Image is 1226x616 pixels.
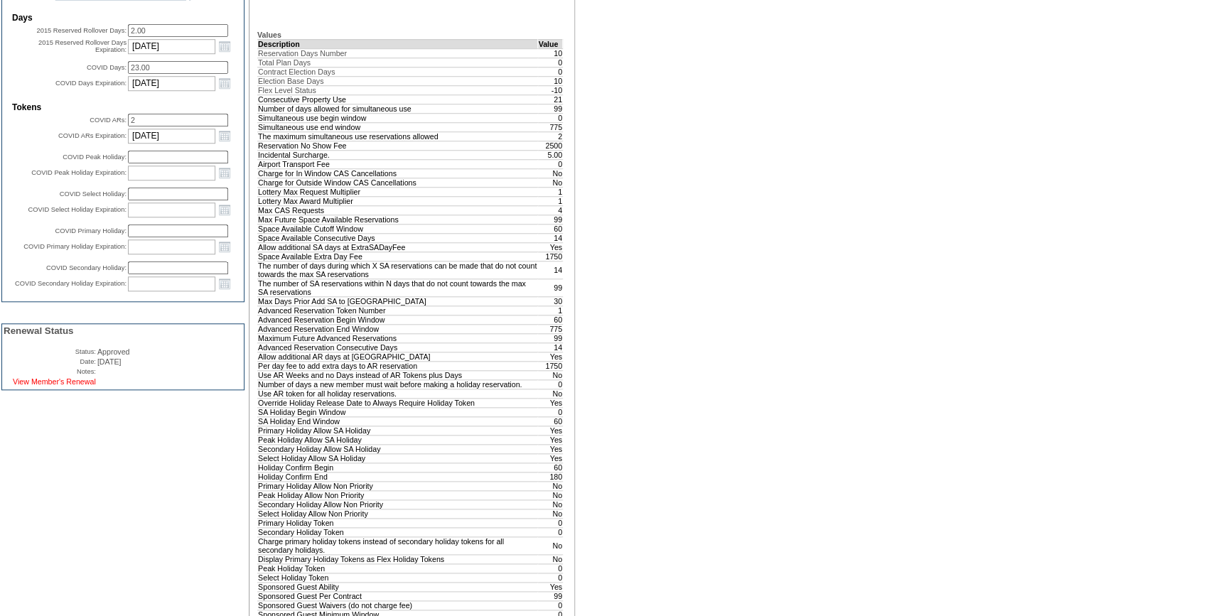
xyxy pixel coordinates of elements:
td: Space Available Extra Day Fee [258,252,538,261]
label: COVID Secondary Holiday Expiration: [15,280,127,287]
td: Use AR Weeks and no Days instead of AR Tokens plus Days [258,370,538,379]
td: Yes [538,426,563,435]
td: 0 [538,113,563,122]
td: 99 [538,333,563,342]
td: Max Days Prior Add SA to [GEOGRAPHIC_DATA] [258,296,538,306]
td: Maximum Future Advanced Reservations [258,333,538,342]
td: Reservation No Show Fee [258,141,538,150]
td: Yes [538,582,563,591]
span: Flex Level Status [258,86,316,94]
td: 0 [538,527,563,536]
td: 14 [538,261,563,279]
td: Space Available Cutoff Window [258,224,538,233]
td: SA Holiday End Window [258,416,538,426]
td: Simultaneous use begin window [258,113,538,122]
td: Max Future Space Available Reservations [258,215,538,224]
td: 4 [538,205,563,215]
td: 99 [538,215,563,224]
span: Renewal Status [4,325,74,336]
td: Lottery Max Request Multiplier [258,187,538,196]
td: Advanced Reservation Token Number [258,306,538,315]
td: 5.00 [538,150,563,159]
td: Primary Holiday Allow Non Priority [258,481,538,490]
td: The number of SA reservations within N days that do not count towards the max SA reservations [258,279,538,296]
td: Holiday Confirm End [258,472,538,481]
td: Primary Holiday Token [258,518,538,527]
td: 775 [538,122,563,131]
label: COVID ARs: [90,117,127,124]
label: COVID Primary Holiday: [55,227,127,234]
label: 2015 Reserved Rollover Days Expiration: [38,39,127,53]
td: 0 [538,67,563,76]
td: Yes [538,352,563,361]
td: Notes: [4,367,96,376]
td: 14 [538,233,563,242]
td: Use AR token for all holiday reservations. [258,389,538,398]
label: COVID ARs Expiration: [58,132,127,139]
td: 99 [538,279,563,296]
td: 60 [538,463,563,472]
td: No [538,509,563,518]
td: 0 [538,563,563,573]
td: 60 [538,416,563,426]
td: Per day fee to add extra days to AR reservation [258,361,538,370]
span: [DATE] [97,357,122,366]
td: Sponsored Guest Waivers (do not charge fee) [258,600,538,610]
td: 180 [538,472,563,481]
td: 10 [538,48,563,58]
td: No [538,389,563,398]
td: 0 [538,518,563,527]
td: No [538,370,563,379]
td: 1 [538,306,563,315]
td: Allow additional AR days at [GEOGRAPHIC_DATA] [258,352,538,361]
td: No [538,178,563,187]
td: Peak Holiday Allow SA Holiday [258,435,538,444]
td: Advanced Reservation Consecutive Days [258,342,538,352]
td: Secondary Holiday Allow Non Priority [258,499,538,509]
a: Open the calendar popup. [217,202,232,217]
td: 775 [538,324,563,333]
td: No [538,490,563,499]
td: Simultaneous use end window [258,122,538,131]
td: Max CAS Requests [258,205,538,215]
td: Select Holiday Allow SA Holiday [258,453,538,463]
td: 30 [538,296,563,306]
td: 1 [538,196,563,205]
td: 2500 [538,141,563,150]
label: COVID Secondary Holiday: [46,264,127,271]
span: Election Base Days [258,77,323,85]
td: 2 [538,131,563,141]
td: Yes [538,242,563,252]
td: No [538,554,563,563]
td: Yes [538,453,563,463]
td: -10 [538,85,563,94]
td: No [538,536,563,554]
a: Open the calendar popup. [217,128,232,144]
td: Description [258,39,538,48]
a: Open the calendar popup. [217,239,232,254]
a: View Member's Renewal [13,377,96,386]
span: Approved [97,347,130,356]
td: 0 [538,407,563,416]
label: COVID Days Expiration: [55,80,127,87]
td: Sponsored Guest Ability [258,582,538,591]
td: 60 [538,224,563,233]
span: Contract Election Days [258,67,335,76]
td: Charge primary holiday tokens instead of secondary holiday tokens for all secondary holidays. [258,536,538,554]
td: Advanced Reservation End Window [258,324,538,333]
td: SA Holiday Begin Window [258,407,538,416]
a: Open the calendar popup. [217,38,232,54]
label: 2015 Reserved Rollover Days: [36,27,127,34]
td: Yes [538,398,563,407]
label: COVID Select Holiday: [60,190,127,198]
td: No [538,168,563,178]
td: 60 [538,315,563,324]
label: COVID Days: [87,64,127,71]
td: Peak Holiday Token [258,563,538,573]
td: 1 [538,187,563,196]
td: Allow additional SA days at ExtraSADayFee [258,242,538,252]
td: 99 [538,591,563,600]
td: Number of days allowed for simultaneous use [258,104,538,113]
td: Status: [4,347,96,356]
td: 10 [538,76,563,85]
